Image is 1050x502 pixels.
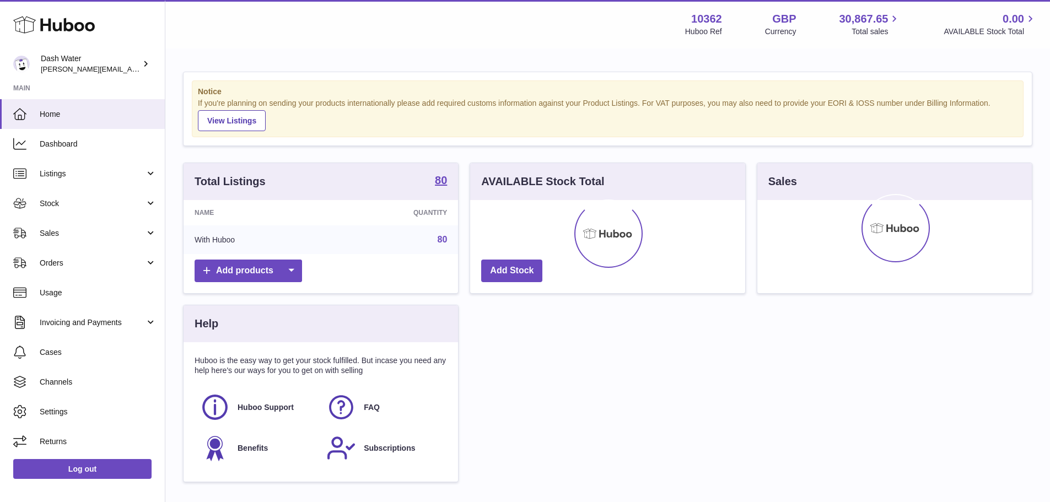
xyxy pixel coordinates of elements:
th: Quantity [329,200,458,225]
strong: Notice [198,87,1017,97]
span: Cases [40,347,157,358]
h3: Total Listings [195,174,266,189]
span: Subscriptions [364,443,415,454]
th: Name [184,200,329,225]
td: With Huboo [184,225,329,254]
span: Total sales [852,26,901,37]
span: Orders [40,258,145,268]
img: james@dash-water.com [13,56,30,72]
div: Dash Water [41,53,140,74]
a: Add products [195,260,302,282]
strong: 10362 [691,12,722,26]
a: 80 [435,175,447,188]
a: 30,867.65 Total sales [839,12,901,37]
span: Channels [40,377,157,387]
span: Usage [40,288,157,298]
h3: Sales [768,174,797,189]
span: Invoicing and Payments [40,317,145,328]
h3: AVAILABLE Stock Total [481,174,604,189]
a: Add Stock [481,260,542,282]
a: 0.00 AVAILABLE Stock Total [944,12,1037,37]
a: View Listings [198,110,266,131]
h3: Help [195,316,218,331]
strong: GBP [772,12,796,26]
a: 80 [438,235,448,244]
span: 0.00 [1003,12,1024,26]
span: Stock [40,198,145,209]
span: Returns [40,436,157,447]
span: Settings [40,407,157,417]
a: Subscriptions [326,433,441,463]
span: Huboo Support [238,402,294,413]
span: AVAILABLE Stock Total [944,26,1037,37]
strong: 80 [435,175,447,186]
span: Home [40,109,157,120]
span: FAQ [364,402,380,413]
a: Benefits [200,433,315,463]
p: Huboo is the easy way to get your stock fulfilled. But incase you need any help here's our ways f... [195,355,447,376]
span: [PERSON_NAME][EMAIL_ADDRESS][DOMAIN_NAME] [41,64,221,73]
span: Dashboard [40,139,157,149]
a: FAQ [326,392,441,422]
div: If you're planning on sending your products internationally please add required customs informati... [198,98,1017,131]
span: Benefits [238,443,268,454]
span: 30,867.65 [839,12,888,26]
div: Currency [765,26,796,37]
a: Log out [13,459,152,479]
span: Listings [40,169,145,179]
div: Huboo Ref [685,26,722,37]
span: Sales [40,228,145,239]
a: Huboo Support [200,392,315,422]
